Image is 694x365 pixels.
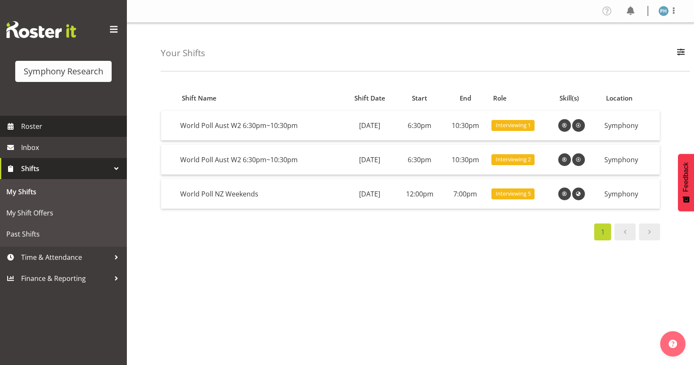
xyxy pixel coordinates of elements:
[397,111,442,141] td: 6:30pm
[343,111,397,141] td: [DATE]
[601,179,660,209] td: Symphony
[21,251,110,264] span: Time & Attendance
[682,162,690,192] span: Feedback
[658,6,669,16] img: paul-hitchfield1916.jpg
[343,145,397,175] td: [DATE]
[560,93,579,103] span: Skill(s)
[177,111,343,141] td: World Poll Aust W2 6:30pm~10:30pm
[2,202,125,223] a: My Shift Offers
[601,145,660,175] td: Symphony
[161,48,205,58] h4: Your Shifts
[177,179,343,209] td: World Poll NZ Weekends
[6,21,76,38] img: Rosterit website logo
[354,93,385,103] span: Shift Date
[21,162,110,175] span: Shifts
[442,145,488,175] td: 10:30pm
[493,93,507,103] span: Role
[6,228,121,240] span: Past Shifts
[21,272,110,285] span: Finance & Reporting
[397,145,442,175] td: 6:30pm
[24,65,103,78] div: Symphony Research
[21,141,123,154] span: Inbox
[6,207,121,219] span: My Shift Offers
[21,120,123,133] span: Roster
[669,340,677,348] img: help-xxl-2.png
[397,179,442,209] td: 12:00pm
[2,181,125,202] a: My Shifts
[678,154,694,211] button: Feedback - Show survey
[601,111,660,141] td: Symphony
[496,155,531,163] span: Interviewing 2
[343,179,397,209] td: [DATE]
[182,93,217,103] span: Shift Name
[442,111,488,141] td: 10:30pm
[496,190,531,198] span: Interviewing 5
[460,93,471,103] span: End
[606,93,633,103] span: Location
[177,145,343,175] td: World Poll Aust W2 6:30pm~10:30pm
[442,179,488,209] td: 7:00pm
[672,44,690,63] button: Filter Employees
[6,185,121,198] span: My Shifts
[412,93,427,103] span: Start
[496,121,531,129] span: Interviewing 1
[2,223,125,245] a: Past Shifts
